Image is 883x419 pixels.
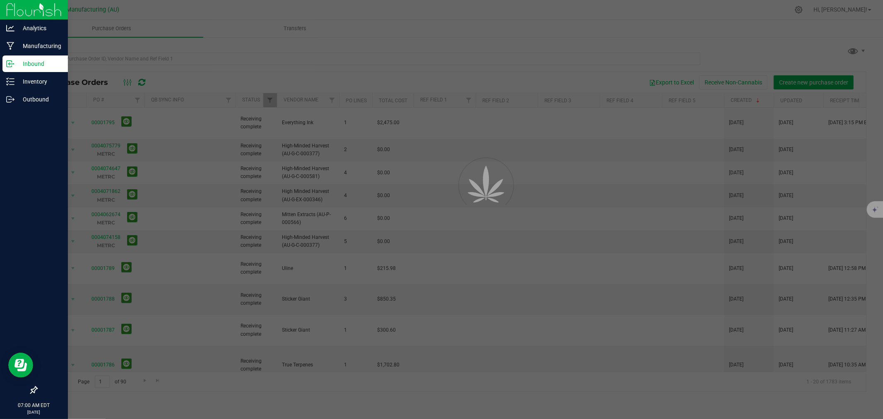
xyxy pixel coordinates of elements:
iframe: Resource center [8,353,33,378]
inline-svg: Analytics [6,24,14,32]
inline-svg: Inbound [6,60,14,68]
p: Inventory [14,77,64,87]
p: Outbound [14,94,64,104]
p: Analytics [14,23,64,33]
inline-svg: Manufacturing [6,42,14,50]
inline-svg: Outbound [6,95,14,104]
p: [DATE] [4,409,64,415]
p: Inbound [14,59,64,69]
inline-svg: Inventory [6,77,14,86]
p: Manufacturing [14,41,64,51]
p: 07:00 AM EDT [4,402,64,409]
